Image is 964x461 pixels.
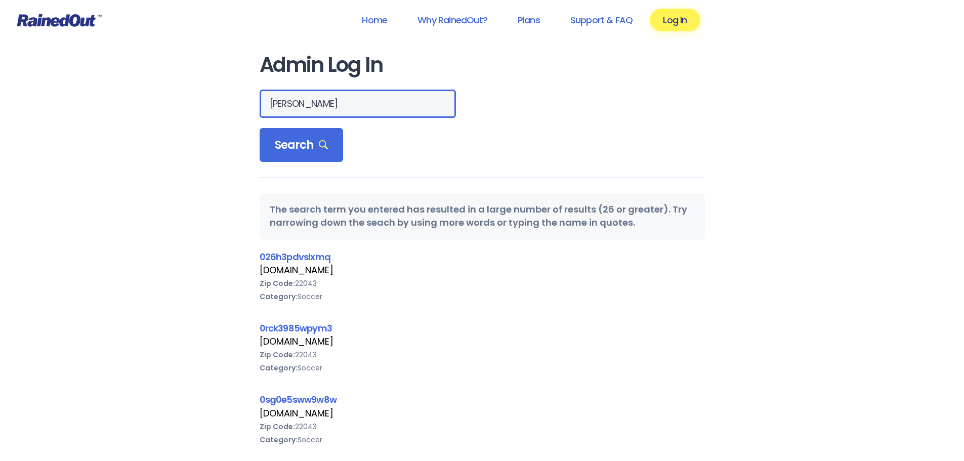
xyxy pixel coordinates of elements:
b: Category: [260,291,298,302]
b: Zip Code: [260,422,295,432]
b: Category: [260,435,298,445]
b: Zip Code: [260,278,295,288]
div: Soccer [260,361,705,374]
a: Plans [505,9,553,31]
a: Support & FAQ [557,9,646,31]
a: 0sg0e5sww9w8w [260,393,337,406]
div: Soccer [260,433,705,446]
b: Category: [260,363,298,373]
div: 0sg0e5sww9w8w [260,393,705,406]
span: Search [275,138,328,152]
a: Why RainedOut? [404,9,500,31]
div: [DOMAIN_NAME] [260,407,705,420]
b: Zip Code: [260,350,295,360]
div: Soccer [260,290,705,303]
div: 0rck3985wpym3 [260,321,705,335]
div: 22043 [260,420,705,433]
a: Home [349,9,400,31]
div: 22043 [260,277,705,290]
div: [DOMAIN_NAME] [260,264,705,277]
a: Log In [650,9,700,31]
a: 0rck3985wpym3 [260,322,332,334]
input: Search Orgs… [260,90,456,118]
div: Search [260,128,344,162]
a: 026h3pdvslxmq [260,250,330,263]
div: [DOMAIN_NAME] [260,335,705,348]
div: 22043 [260,348,705,361]
div: The search term you entered has resulted in a large number of results (26 or greater). Try narrow... [260,193,705,239]
div: 026h3pdvslxmq [260,250,705,264]
h1: Admin Log In [260,54,705,76]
